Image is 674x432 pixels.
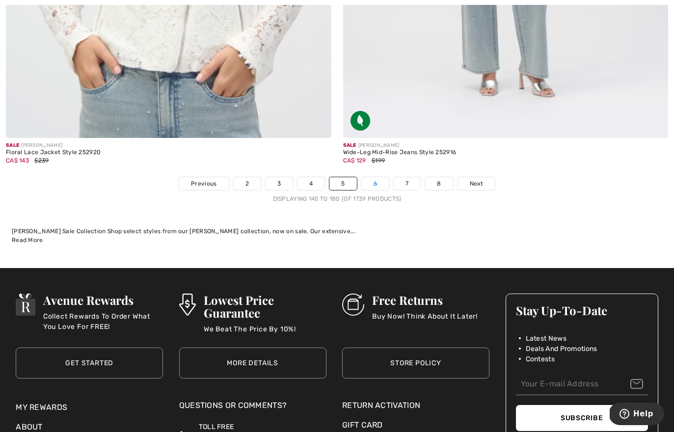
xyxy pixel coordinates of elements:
[342,294,364,316] img: Free Returns
[394,177,420,190] a: 7
[6,149,101,156] div: Floral Lace Jacket Style 252920
[179,400,326,416] div: Questions or Comments?
[526,333,566,344] span: Latest News
[342,419,489,431] a: Gift Card
[372,311,478,331] p: Buy Now! Think About It Later!
[362,177,389,190] a: 6
[43,294,163,306] h3: Avenue Rewards
[6,157,29,164] span: CA$ 143
[12,227,662,236] div: [PERSON_NAME] Sale Collection Shop select styles from our [PERSON_NAME] collection, now on sale. ...
[343,142,457,149] div: [PERSON_NAME]
[526,344,597,354] span: Deals And Promotions
[179,177,228,190] a: Previous
[342,400,489,411] a: Return Activation
[526,354,555,364] span: Contests
[179,294,196,316] img: Lowest Price Guarantee
[470,179,483,188] span: Next
[350,111,370,131] img: Sustainable Fabric
[16,348,163,378] a: Get Started
[43,311,163,331] p: Collect Rewards To Order What You Love For FREE!
[234,177,261,190] a: 2
[516,304,648,317] h3: Stay Up-To-Date
[179,348,326,378] a: More Details
[204,324,326,344] p: We Beat The Price By 10%!
[458,177,495,190] a: Next
[343,142,356,148] span: Sale
[34,157,49,164] span: $239
[191,179,216,188] span: Previous
[342,348,489,378] a: Store Policy
[12,237,43,243] span: Read More
[343,149,457,156] div: Wide-Leg Mid-Rise Jeans Style 252916
[372,294,478,306] h3: Free Returns
[6,142,101,149] div: [PERSON_NAME]
[16,403,67,412] a: My Rewards
[266,177,293,190] a: 3
[343,157,366,164] span: CA$ 129
[16,294,35,316] img: Avenue Rewards
[372,157,385,164] span: $199
[297,177,324,190] a: 4
[516,373,648,395] input: Your E-mail Address
[204,294,326,319] h3: Lowest Price Guarantee
[610,403,664,427] iframe: Opens a widget where you can find more information
[6,142,19,148] span: Sale
[329,177,356,190] a: 5
[425,177,453,190] a: 8
[516,405,648,431] button: Subscribe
